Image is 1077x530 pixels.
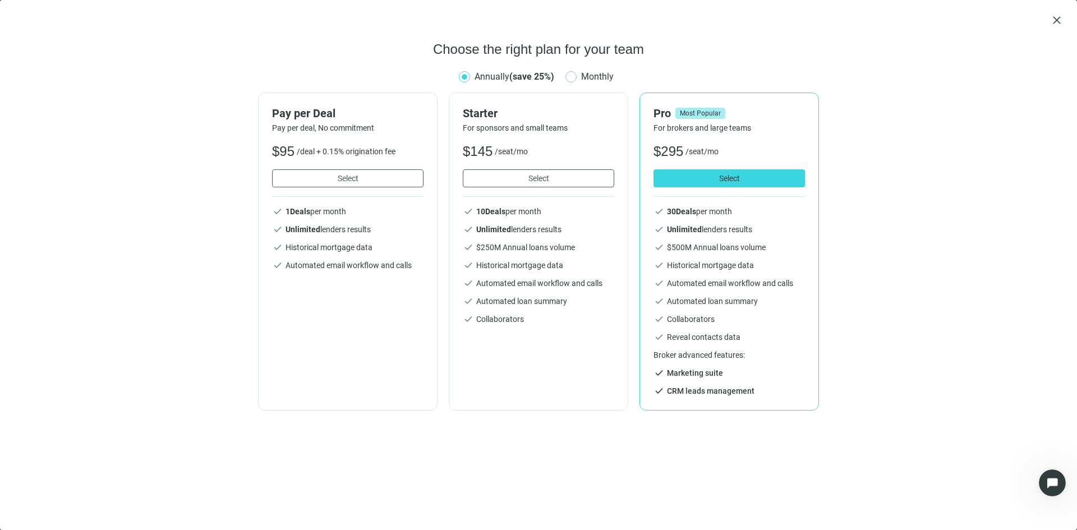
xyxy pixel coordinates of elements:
li: Historical mortgage data [272,242,424,253]
li: Automated email workflow and calls [272,260,424,271]
span: Select [338,174,358,183]
button: Select [653,169,805,187]
p: Keep Your Deal Files Organized [11,319,200,330]
span: check [463,296,474,307]
b: (save 25%) [509,71,554,82]
span: lenders results [667,224,752,235]
span: per month [476,206,541,217]
iframe: Intercom live chat [1039,469,1066,496]
h2: Pro [653,107,671,120]
b: Unlimited [476,225,511,234]
span: check [653,224,665,235]
span: check [653,242,665,253]
span: check [272,260,283,271]
span: $ 295 [653,142,683,160]
span: check [463,260,474,271]
li: Historical mortgage data [463,260,614,271]
span: check [653,367,665,379]
button: Select [272,169,424,187]
span: check [653,278,665,289]
p: Manage Lender Communication [11,268,200,280]
p: How to Write the First Email to a Lender [11,218,200,229]
span: $ 500 M Annual loans volume [667,242,766,253]
span: check [463,278,474,289]
input: Search for help [7,30,217,52]
b: 1 Deals [286,207,310,216]
span: /deal + 0.15% origination fee [297,146,395,157]
span: /seat/mo [685,146,719,157]
span: check [653,296,665,307]
div: Pay per deal, No commitment [272,122,424,133]
li: Collaborators [653,314,805,325]
div: For sponsors and small teams [463,122,614,133]
li: Automated email workflow and calls [463,278,614,289]
button: Help [150,350,224,395]
li: Historical mortgage data [653,260,805,271]
span: $ 250 M Annual loans volume [476,242,575,253]
h1: Help [98,6,128,25]
span: Select [528,174,549,183]
button: Messages [75,350,149,395]
p: Broker advanced features: [653,349,805,361]
span: check [463,242,474,253]
p: Manage Your Deals in LoanBase [11,142,200,154]
div: For brokers and large teams [653,122,805,133]
p: 8 articles [11,114,48,126]
span: Most Popular [675,108,725,119]
span: check [653,206,665,217]
p: Review Lender Matches [11,192,200,204]
h2: Pay per Deal [272,107,335,120]
span: check [653,314,665,325]
li: Automated loan summary [463,296,614,307]
span: check [463,224,474,235]
li: Automated loan summary [653,296,805,307]
li: Collaborators [463,314,614,325]
span: Select [719,174,740,183]
p: Work with [PERSON_NAME] Contacts [11,243,200,255]
button: go back [7,4,29,26]
span: check [463,314,474,325]
div: Search for helpSearch for help [7,30,217,52]
span: per month [286,206,346,217]
li: Automated email workflow and calls [653,278,805,289]
button: Select [463,169,614,187]
li: Marketing suite [653,367,805,379]
h2: Starter [463,107,498,120]
span: Home [26,378,49,386]
span: check [653,260,665,271]
span: check [272,224,283,235]
span: lenders results [476,224,561,235]
b: Unlimited [286,225,320,234]
span: check [272,206,283,217]
h2: Getting started [11,68,213,81]
span: Annually [475,71,554,82]
span: $ 145 [463,142,493,160]
span: check [653,385,665,397]
span: per month [667,206,732,217]
span: Help [177,378,197,386]
div: Close [197,5,217,25]
h1: Choose the right plan for your team [433,40,644,58]
span: Messages [93,378,132,386]
span: Monthly [577,70,618,84]
b: 30 Deals [667,207,696,216]
b: Unlimited [667,225,702,234]
span: check [653,331,665,343]
p: Fill Out the Loan Application [11,167,200,179]
button: close [1050,13,1064,27]
li: Reveal contacts data [653,331,805,343]
b: 10 Deals [476,207,505,216]
li: CRM leads management [653,385,805,397]
p: A step-by-[PERSON_NAME] to creating your first deal [11,84,213,107]
p: Save and Compare Quotes [11,293,200,305]
span: /seat/mo [495,146,528,157]
span: lenders results [286,224,371,235]
span: $ 95 [272,142,294,160]
span: check [463,206,474,217]
span: check [272,242,283,253]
